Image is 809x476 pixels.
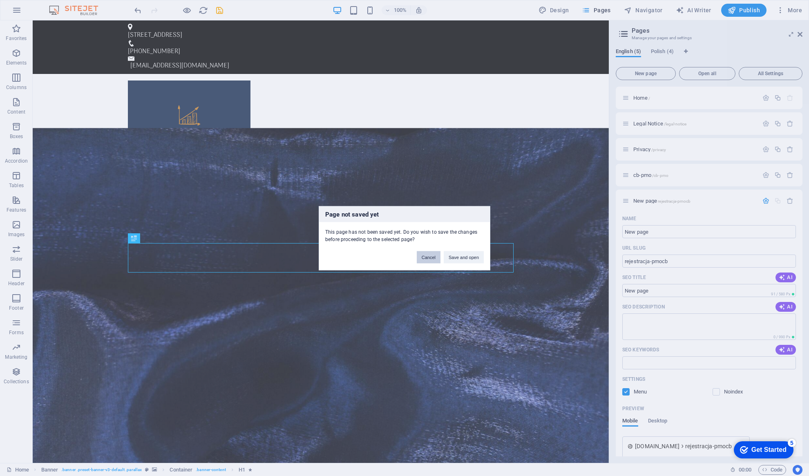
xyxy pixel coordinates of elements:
div: 5 [60,2,69,10]
button: Cancel [417,251,440,263]
div: Get Started 5 items remaining, 0% complete [7,4,66,21]
div: This page has not been saved yet. Do you wish to save the changes before proceeding to the select... [319,222,490,243]
h3: Page not saved yet [319,206,490,222]
div: Get Started [24,9,59,16]
button: Save and open [444,251,484,263]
